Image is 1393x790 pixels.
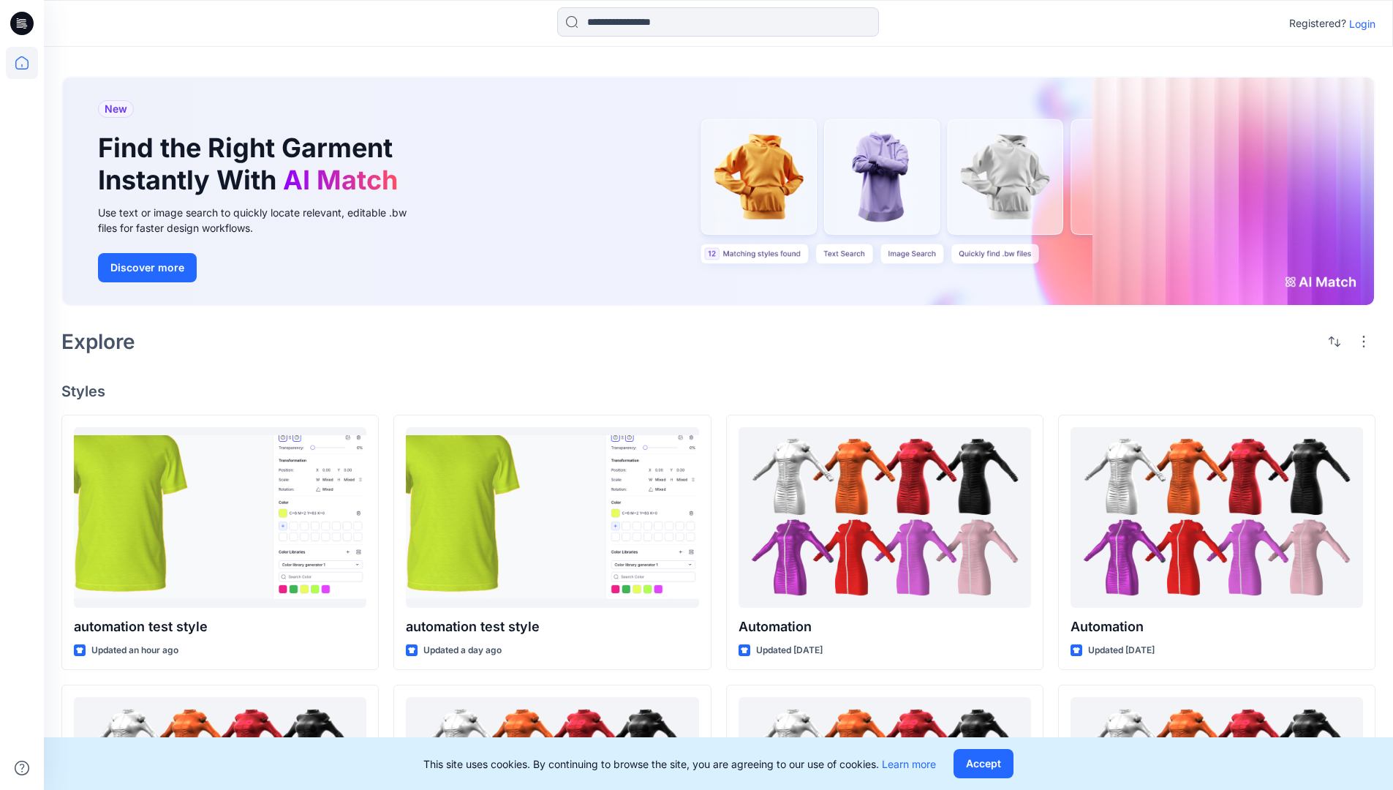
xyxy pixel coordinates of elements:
[74,617,366,637] p: automation test style
[98,253,197,282] button: Discover more
[283,164,398,196] span: AI Match
[756,643,823,658] p: Updated [DATE]
[1071,617,1363,637] p: Automation
[954,749,1013,778] button: Accept
[74,427,366,608] a: automation test style
[1071,427,1363,608] a: Automation
[739,617,1031,637] p: Automation
[423,643,502,658] p: Updated a day ago
[406,617,698,637] p: automation test style
[423,756,936,772] p: This site uses cookies. By continuing to browse the site, you are agreeing to our use of cookies.
[1349,16,1375,31] p: Login
[105,100,127,118] span: New
[61,330,135,353] h2: Explore
[882,758,936,770] a: Learn more
[1289,15,1346,32] p: Registered?
[1088,643,1155,658] p: Updated [DATE]
[98,132,405,195] h1: Find the Right Garment Instantly With
[91,643,178,658] p: Updated an hour ago
[406,427,698,608] a: automation test style
[61,383,1375,400] h4: Styles
[98,205,427,236] div: Use text or image search to quickly locate relevant, editable .bw files for faster design workflows.
[739,427,1031,608] a: Automation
